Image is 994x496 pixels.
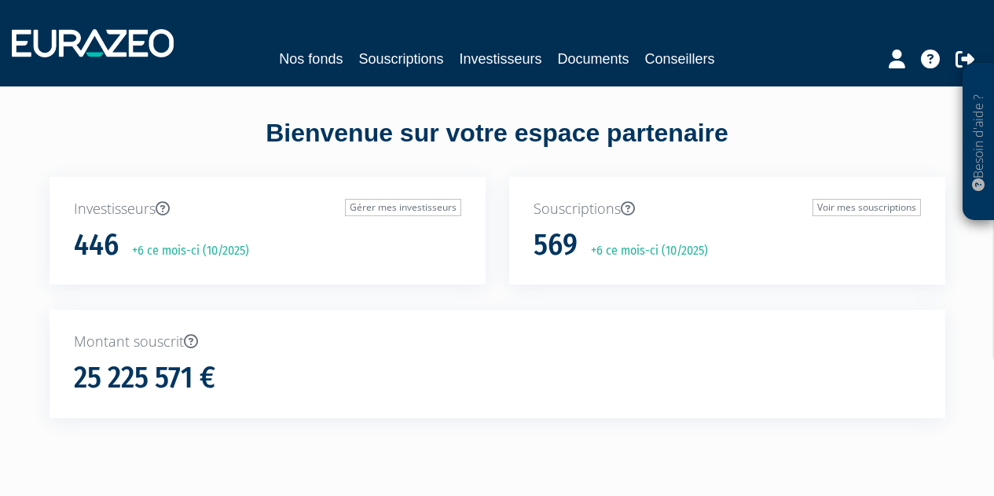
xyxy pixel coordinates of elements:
h1: 569 [534,229,578,262]
a: Documents [558,48,629,70]
a: Investisseurs [459,48,541,70]
a: Gérer mes investisseurs [345,199,461,216]
p: Investisseurs [74,199,461,219]
p: +6 ce mois-ci (10/2025) [121,242,249,260]
div: Bienvenue sur votre espace partenaire [38,116,957,177]
a: Souscriptions [358,48,443,70]
p: +6 ce mois-ci (10/2025) [580,242,708,260]
p: Montant souscrit [74,332,921,352]
p: Besoin d'aide ? [970,72,988,213]
h1: 25 225 571 € [74,362,215,395]
a: Voir mes souscriptions [812,199,921,216]
h1: 446 [74,229,119,262]
p: Souscriptions [534,199,921,219]
img: 1732889491-logotype_eurazeo_blanc_rvb.png [12,29,174,57]
a: Nos fonds [279,48,343,70]
a: Conseillers [645,48,715,70]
